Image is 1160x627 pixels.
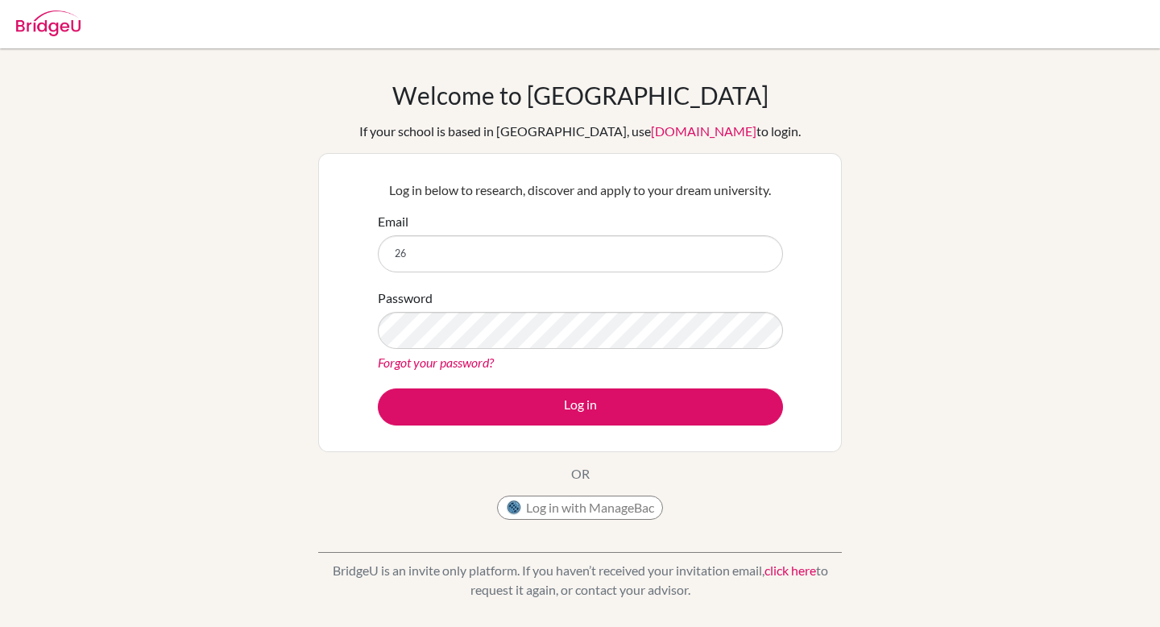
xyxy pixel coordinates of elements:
button: Log in [378,388,783,426]
a: [DOMAIN_NAME] [651,123,756,139]
div: If your school is based in [GEOGRAPHIC_DATA], use to login. [359,122,801,141]
button: Log in with ManageBac [497,496,663,520]
a: click here [764,563,816,578]
h1: Welcome to [GEOGRAPHIC_DATA] [392,81,768,110]
label: Email [378,212,408,231]
p: OR [571,464,590,484]
img: Bridge-U [16,10,81,36]
a: Forgot your password? [378,355,494,370]
label: Password [378,289,433,308]
p: BridgeU is an invite only platform. If you haven’t received your invitation email, to request it ... [318,561,842,600]
p: Log in below to research, discover and apply to your dream university. [378,181,783,200]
